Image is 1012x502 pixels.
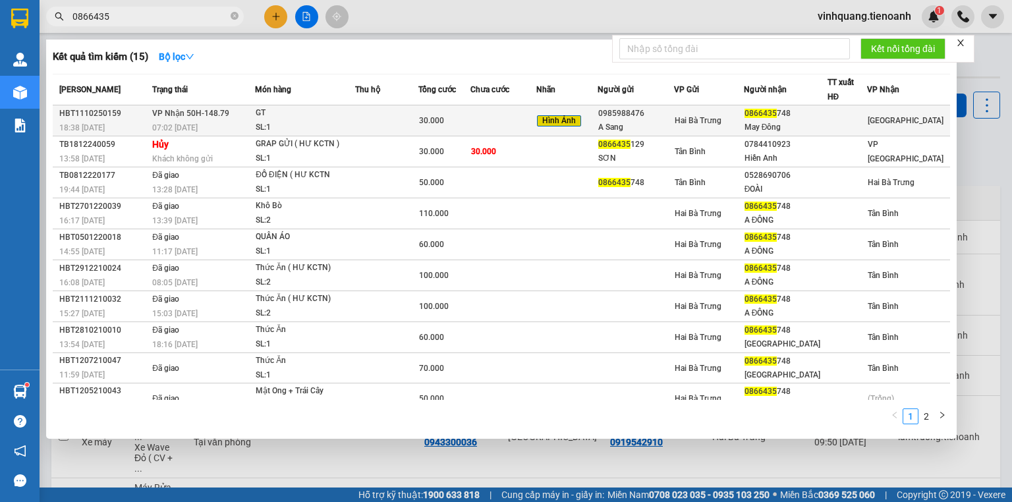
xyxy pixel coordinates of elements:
[745,385,827,399] div: 748
[152,185,198,194] span: 13:28 [DATE]
[871,42,935,56] span: Kết nối tổng đài
[536,85,555,94] span: Nhãn
[868,116,943,125] span: [GEOGRAPHIC_DATA]
[675,209,721,218] span: Hai Bà Trưng
[744,85,787,94] span: Người nhận
[152,340,198,349] span: 18:16 [DATE]
[868,140,943,163] span: VP [GEOGRAPHIC_DATA]
[256,182,354,197] div: SL: 1
[256,384,354,399] div: Mật Ong + Trái Cây
[256,275,354,290] div: SL: 2
[14,474,26,487] span: message
[745,354,827,368] div: 748
[745,152,827,165] div: Hiền Anh
[59,200,148,213] div: HBT2701220039
[675,240,721,249] span: Hai Bà Trưng
[419,178,444,187] span: 50.000
[152,264,179,273] span: Đã giao
[745,275,827,289] div: A ĐÔNG
[59,262,148,275] div: HBT2912210024
[11,9,28,28] img: logo-vxr
[745,399,827,412] div: [GEOGRAPHIC_DATA]
[59,216,105,225] span: 16:17 [DATE]
[598,176,673,190] div: 748
[152,109,229,118] span: VP Nhận 50H-148.79
[938,411,946,419] span: right
[256,337,354,352] div: SL: 1
[256,121,354,135] div: SL: 1
[745,293,827,306] div: 748
[152,309,198,318] span: 15:03 [DATE]
[256,213,354,228] div: SL: 2
[59,107,148,121] div: HBT1110250159
[745,325,777,335] span: 0866435
[59,323,148,337] div: HBT2810210010
[868,333,899,342] span: Tân Bình
[934,408,950,424] li: Next Page
[25,383,29,387] sup: 1
[745,356,777,366] span: 0866435
[419,271,449,280] span: 100.000
[256,199,354,213] div: Khô Bò
[13,53,27,67] img: warehouse-icon
[65,7,192,36] span: Gửi:
[152,216,198,225] span: 13:39 [DATE]
[903,409,918,424] a: 1
[65,64,163,87] span: vinhquang.tienoanh - In:
[745,233,777,242] span: 0866435
[59,138,148,152] div: TB1812240059
[537,115,581,127] span: Hình Ảnh
[19,95,159,167] strong: Nhận:
[956,38,965,47] span: close
[255,85,291,94] span: Món hàng
[152,85,188,94] span: Trạng thái
[470,85,509,94] span: Chưa cước
[152,394,179,403] span: Đã giao
[745,213,827,227] div: A ĐÔNG
[745,109,777,118] span: 0866435
[152,278,198,287] span: 08:05 [DATE]
[419,302,449,311] span: 100.000
[745,387,777,396] span: 0866435
[152,171,179,180] span: Đã giao
[152,294,179,304] span: Đã giao
[65,38,68,49] span: -
[59,354,148,368] div: HBT1207210047
[152,123,198,132] span: 07:02 [DATE]
[745,202,777,211] span: 0866435
[76,76,154,87] span: 18:31:25 [DATE]
[419,209,449,218] span: 110.000
[59,154,105,163] span: 13:58 [DATE]
[59,293,148,306] div: HBT2111210032
[256,323,354,337] div: Thức Ăn
[745,121,827,134] div: May Đông
[256,106,354,121] div: GT
[745,107,827,121] div: 748
[13,119,27,132] img: solution-icon
[745,182,827,196] div: ĐOÀI
[231,11,239,23] span: close-circle
[745,264,777,273] span: 0866435
[675,116,721,125] span: Hai Bà Trưng
[59,185,105,194] span: 19:44 [DATE]
[152,154,213,163] span: Khách không gửi
[231,12,239,20] span: close-circle
[868,178,914,187] span: Hai Bà Trưng
[867,85,899,94] span: VP Nhận
[868,271,899,280] span: Tân Bình
[59,340,105,349] span: 13:54 [DATE]
[868,364,899,373] span: Tân Bình
[418,85,456,94] span: Tổng cước
[598,138,673,152] div: 129
[152,139,169,150] strong: Hủy
[256,292,354,306] div: Thức Ăn ( HƯ KCTN)
[828,78,854,101] span: TT xuất HĐ
[868,240,899,249] span: Tân Bình
[59,370,105,379] span: 11:59 [DATE]
[419,394,444,403] span: 50.000
[59,278,105,287] span: 16:08 [DATE]
[891,411,899,419] span: left
[868,394,894,403] span: (Trống)
[675,147,706,156] span: Tân Bình
[887,408,903,424] li: Previous Page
